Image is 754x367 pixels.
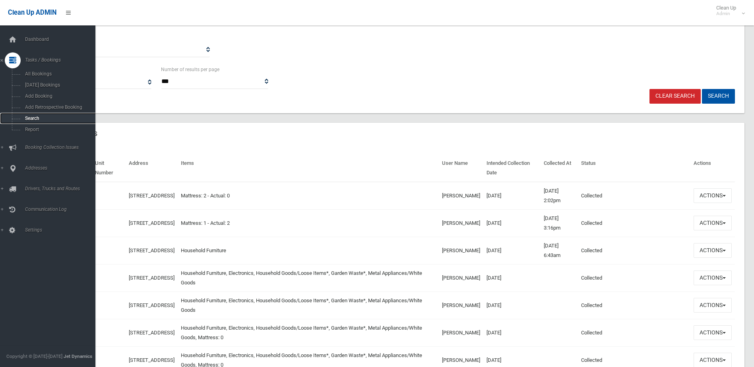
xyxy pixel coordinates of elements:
[92,155,126,182] th: Unit Number
[483,209,541,237] td: [DATE]
[178,209,439,237] td: Mattress: 1 - Actual: 2
[23,127,95,132] span: Report
[126,155,178,182] th: Address
[178,264,439,292] td: Household Furniture, Electronics, Household Goods/Loose Items*, Garden Waste*, Metal Appliances/W...
[6,353,62,359] span: Copyright © [DATE]-[DATE]
[178,319,439,346] td: Household Furniture, Electronics, Household Goods/Loose Items*, Garden Waste*, Metal Appliances/W...
[178,155,439,182] th: Items
[23,37,101,42] span: Dashboard
[690,155,735,182] th: Actions
[178,182,439,210] td: Mattress: 2 - Actual: 0
[541,237,578,264] td: [DATE] 6:43am
[439,209,483,237] td: [PERSON_NAME]
[129,357,174,363] a: [STREET_ADDRESS]
[129,275,174,281] a: [STREET_ADDRESS]
[23,227,101,233] span: Settings
[161,65,219,74] label: Number of results per page
[694,270,732,285] button: Actions
[483,155,541,182] th: Intended Collection Date
[23,57,101,63] span: Tasks / Bookings
[578,182,690,210] td: Collected
[694,298,732,313] button: Actions
[23,165,101,171] span: Addresses
[694,188,732,203] button: Actions
[439,182,483,210] td: [PERSON_NAME]
[712,5,744,17] span: Clean Up
[716,11,736,17] small: Admin
[23,93,95,99] span: Add Booking
[578,237,690,264] td: Collected
[178,292,439,319] td: Household Furniture, Electronics, Household Goods/Loose Items*, Garden Waste*, Metal Appliances/W...
[702,89,735,104] button: Search
[541,155,578,182] th: Collected At
[483,182,541,210] td: [DATE]
[129,193,174,199] a: [STREET_ADDRESS]
[649,89,701,104] a: Clear Search
[23,82,95,88] span: [DATE] Bookings
[439,155,483,182] th: User Name
[578,319,690,346] td: Collected
[129,220,174,226] a: [STREET_ADDRESS]
[23,145,101,150] span: Booking Collection Issues
[578,155,690,182] th: Status
[23,104,95,110] span: Add Retrospective Booking
[8,9,56,16] span: Clean Up ADMIN
[439,319,483,346] td: [PERSON_NAME]
[439,264,483,292] td: [PERSON_NAME]
[694,325,732,340] button: Actions
[178,237,439,264] td: Household Furniture
[694,216,732,230] button: Actions
[578,209,690,237] td: Collected
[23,186,101,191] span: Drivers, Trucks and Routes
[129,247,174,253] a: [STREET_ADDRESS]
[483,319,541,346] td: [DATE]
[439,237,483,264] td: [PERSON_NAME]
[483,237,541,264] td: [DATE]
[578,292,690,319] td: Collected
[483,292,541,319] td: [DATE]
[64,353,92,359] strong: Jet Dynamics
[541,209,578,237] td: [DATE] 3:16pm
[694,243,732,258] button: Actions
[23,71,95,77] span: All Bookings
[23,207,101,212] span: Communication Log
[23,116,95,121] span: Search
[541,182,578,210] td: [DATE] 2:02pm
[578,264,690,292] td: Collected
[483,264,541,292] td: [DATE]
[439,292,483,319] td: [PERSON_NAME]
[129,302,174,308] a: [STREET_ADDRESS]
[129,330,174,336] a: [STREET_ADDRESS]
